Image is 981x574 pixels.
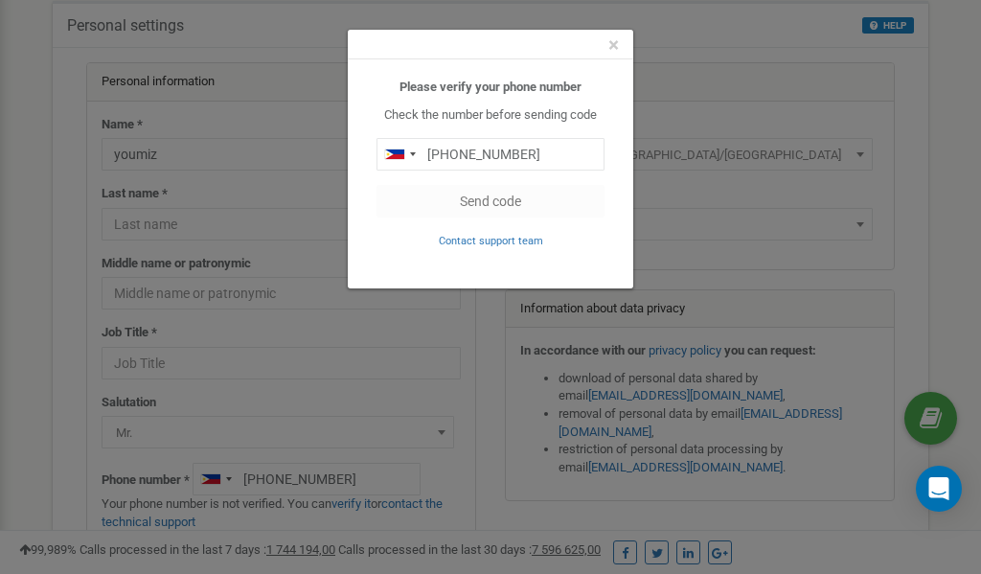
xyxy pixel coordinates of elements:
[376,106,605,125] p: Check the number before sending code
[377,139,422,170] div: Telephone country code
[376,138,605,171] input: 0905 123 4567
[439,235,543,247] small: Contact support team
[376,185,605,218] button: Send code
[608,35,619,56] button: Close
[916,466,962,512] div: Open Intercom Messenger
[439,233,543,247] a: Contact support team
[608,34,619,57] span: ×
[399,80,582,94] b: Please verify your phone number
